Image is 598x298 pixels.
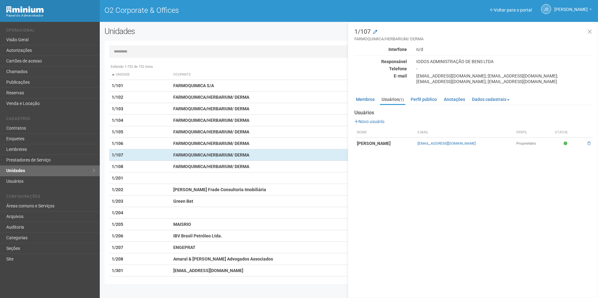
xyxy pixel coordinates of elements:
[112,164,123,169] strong: 1/108
[354,28,593,42] h3: 1/107
[354,119,384,124] a: Novo usuário
[173,187,266,192] strong: [PERSON_NAME] Frade Consultoria Imobiliária
[350,47,412,52] div: Interfone
[354,110,593,116] strong: Usuários
[373,29,377,35] a: Modificar a unidade
[350,66,412,72] div: Telefone
[112,268,123,273] strong: 1/301
[109,70,171,80] th: Unidade: activate to sort column descending
[399,97,404,102] small: (1)
[173,152,249,157] strong: FARMOQUIMICA/HERBARIUM/ DERMA
[112,222,123,227] strong: 1/205
[112,210,123,215] strong: 1/204
[104,6,344,14] h1: O2 Corporate & Offices
[541,4,551,14] a: JS
[112,95,123,100] strong: 1/102
[104,27,303,36] h2: Unidades
[173,106,249,111] strong: FARMOQUIMICA/HERBARIUM/ DERMA
[173,268,243,273] strong: [EMAIL_ADDRESS][DOMAIN_NAME]
[412,66,598,72] div: -
[112,187,123,192] strong: 1/202
[6,6,44,13] img: Minium
[470,95,511,104] a: Dados cadastrais
[354,36,593,42] small: FARMOQUIMICA/HERBARIUM/ DERMA
[109,64,589,70] div: Exibindo 1-732 de 732 itens
[412,73,598,84] div: [EMAIL_ADDRESS][DOMAIN_NAME]; [EMAIL_ADDRESS][DOMAIN_NAME]; [EMAIL_ADDRESS][DOMAIN_NAME]; [EMAIL_...
[112,176,123,181] strong: 1/201
[350,59,412,64] div: Responsável
[409,95,438,104] a: Perfil público
[112,233,123,238] strong: 1/206
[6,194,95,201] li: Configurações
[6,28,95,35] li: Operacional
[173,245,195,250] strong: ENGEPRAT
[112,106,123,111] strong: 1/103
[112,118,123,123] strong: 1/104
[173,222,191,227] strong: MAISRIO
[173,256,273,261] strong: Amaral & [PERSON_NAME] Advogados Associados
[173,233,222,238] strong: IBV Brasil Petróleo Ltda.
[357,141,391,146] strong: [PERSON_NAME]
[173,95,249,100] strong: FARMOQUIMICA/HERBARIUM/ DERMA
[112,141,123,146] strong: 1/106
[380,95,405,105] a: Usuários(1)
[554,8,592,13] a: [PERSON_NAME]
[554,1,588,12] span: Jeferson Souza
[354,95,376,104] a: Membros
[112,129,123,134] strong: 1/105
[173,118,249,123] strong: FARMOQUIMICA/HERBARIUM/ DERMA
[173,129,249,134] strong: FARMOQUIMICA/HERBARIUM/ DERMA
[6,13,95,18] div: Painel do Administrador
[173,199,193,204] strong: Green Bet
[173,83,214,88] strong: FARMOQUIMICA S/A
[354,127,415,138] th: Nome
[173,164,249,169] strong: FARMOQUIMICA/HERBARIUM/ DERMA
[171,70,382,80] th: Ocupante: activate to sort column ascending
[418,141,476,146] a: [EMAIL_ADDRESS][DOMAIN_NAME]
[415,127,514,138] th: E-mail
[412,59,598,64] div: IODOS ADMINISTRAÇÃO DE BENS LTDA
[112,256,123,261] strong: 1/208
[112,245,123,250] strong: 1/207
[412,47,598,52] div: n/d
[173,141,249,146] strong: FARMOQUIMICA/HERBARIUM/ DERMA
[350,73,412,79] div: E-mail
[112,83,123,88] strong: 1/101
[6,117,95,123] li: Cadastros
[442,95,467,104] a: Anotações
[112,152,123,157] strong: 1/107
[514,138,553,149] td: Proprietário
[514,127,553,138] th: Perfil
[552,127,580,138] th: Status
[490,7,532,12] a: Voltar para o portal
[112,199,123,204] strong: 1/203
[564,141,569,146] span: Ativo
